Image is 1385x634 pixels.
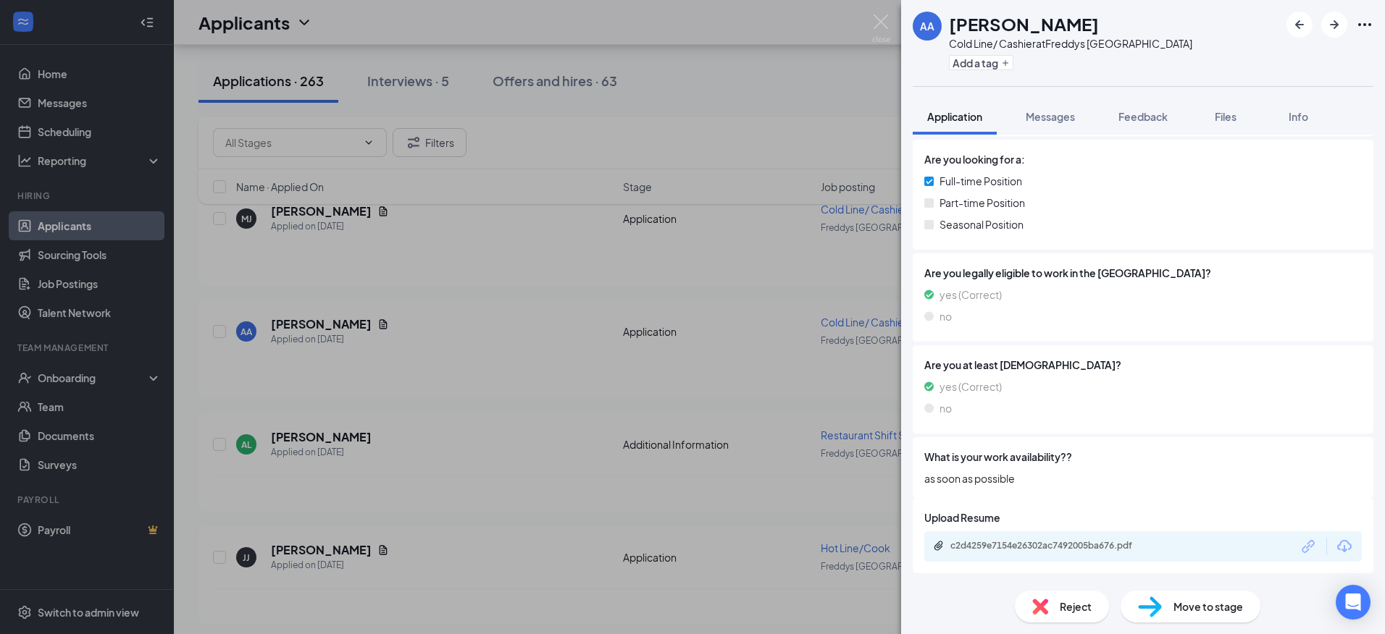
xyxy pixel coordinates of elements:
[924,265,1362,281] span: Are you legally eligible to work in the [GEOGRAPHIC_DATA]?
[940,287,1002,303] span: yes (Correct)
[1336,538,1353,555] svg: Download
[940,400,952,416] span: no
[1286,12,1313,38] button: ArrowLeftNew
[1118,110,1168,123] span: Feedback
[924,470,1362,486] span: as soon as possible
[927,110,982,123] span: Application
[1300,537,1318,556] svg: Link
[940,173,1022,189] span: Full-time Position
[1289,110,1308,123] span: Info
[949,36,1192,51] div: Cold Line/ Cashier at Freddys [GEOGRAPHIC_DATA]
[1060,599,1092,614] span: Reject
[940,308,952,324] span: no
[1173,599,1243,614] span: Move to stage
[1336,585,1371,620] div: Open Intercom Messenger
[924,357,1362,373] span: Are you at least [DEMOGRAPHIC_DATA]?
[920,19,934,33] div: AA
[1001,59,1010,67] svg: Plus
[924,449,1072,465] span: What is your work availability??
[949,55,1013,70] button: PlusAdd a tag
[940,379,1002,394] span: yes (Correct)
[1215,110,1237,123] span: Files
[924,510,1000,525] span: Upload Resume
[1026,110,1075,123] span: Messages
[924,151,1025,167] span: Are you looking for a:
[1321,12,1347,38] button: ArrowRight
[933,540,1168,554] a: Paperclipc2d4259e7154e26302ac7492005ba676.pdf
[1291,16,1308,33] svg: ArrowLeftNew
[933,540,945,551] svg: Paperclip
[1326,16,1343,33] svg: ArrowRight
[940,195,1025,211] span: Part-time Position
[940,216,1024,232] span: Seasonal Position
[950,540,1153,551] div: c2d4259e7154e26302ac7492005ba676.pdf
[949,12,1099,36] h1: [PERSON_NAME]
[1356,16,1373,33] svg: Ellipses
